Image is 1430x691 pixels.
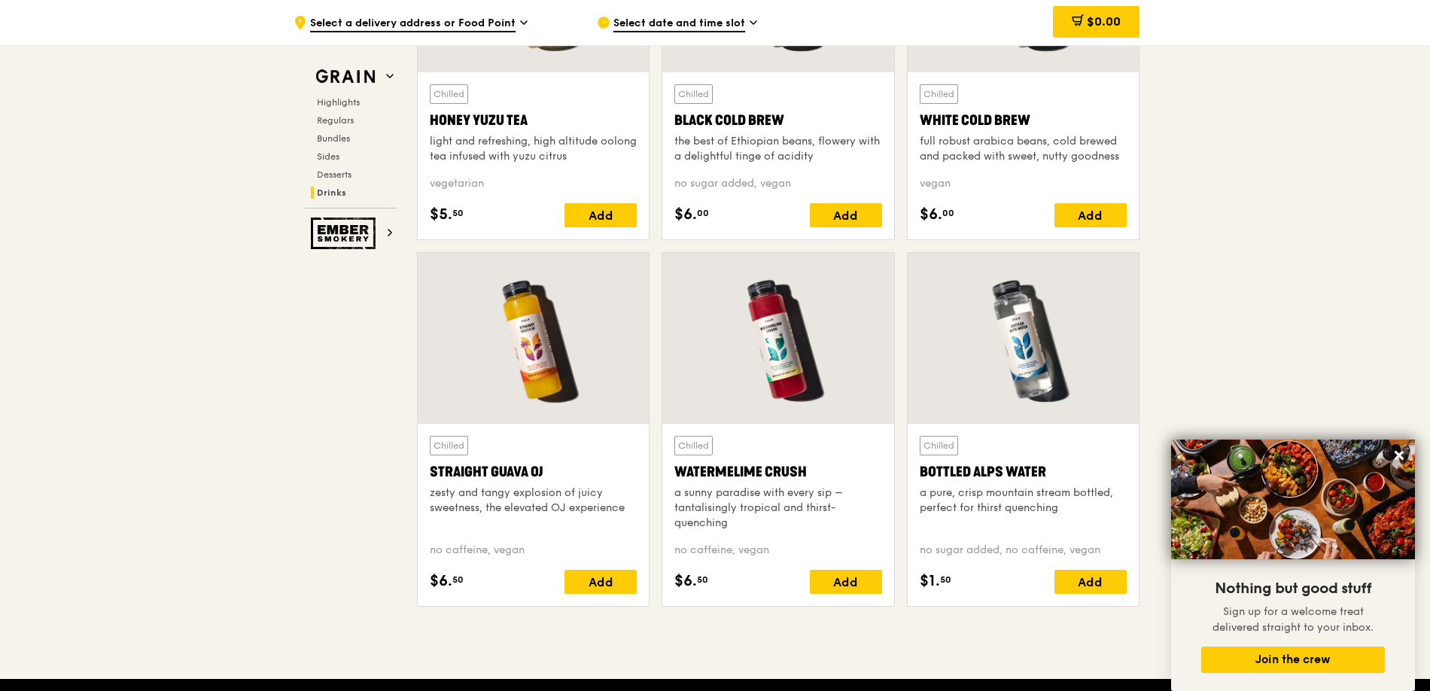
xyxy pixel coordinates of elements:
[920,543,1127,558] div: no sugar added, no caffeine, vegan
[920,110,1127,131] div: White Cold Brew
[1201,647,1385,673] button: Join the crew
[920,176,1127,191] div: vegan
[430,436,468,455] div: Chilled
[674,436,713,455] div: Chilled
[810,203,882,227] div: Add
[430,84,468,104] div: Chilled
[674,486,881,531] div: a sunny paradise with every sip – tantalisingly tropical and thirst-quenching
[697,574,708,586] span: 50
[674,110,881,131] div: Black Cold Brew
[430,543,637,558] div: no caffeine, vegan
[311,218,380,249] img: Ember Smokery web logo
[452,207,464,219] span: 50
[430,176,637,191] div: vegetarian
[452,574,464,586] span: 50
[674,176,881,191] div: no sugar added, vegan
[317,169,351,180] span: Desserts
[1215,580,1371,598] span: Nothing but good stuff
[430,461,637,482] div: Straight Guava OJ
[940,574,951,586] span: 50
[1171,440,1415,559] img: DSC07876-Edit02-Large.jpeg
[430,486,637,516] div: zesty and tangy explosion of juicy sweetness, the elevated OJ experience
[942,207,954,219] span: 00
[317,133,350,144] span: Bundles
[564,570,637,594] div: Add
[674,84,713,104] div: Chilled
[920,570,940,592] span: $1.
[564,203,637,227] div: Add
[674,134,881,164] div: the best of Ethiopian beans, flowery with a delightful tinge of acidity
[430,203,452,226] span: $5.
[613,16,745,32] span: Select date and time slot
[310,16,516,32] span: Select a delivery address or Food Point
[430,110,637,131] div: Honey Yuzu Tea
[920,203,942,226] span: $6.
[697,207,709,219] span: 00
[317,187,346,198] span: Drinks
[674,461,881,482] div: Watermelime Crush
[920,84,958,104] div: Chilled
[810,570,882,594] div: Add
[920,461,1127,482] div: Bottled Alps Water
[674,543,881,558] div: no caffeine, vegan
[311,63,380,90] img: Grain web logo
[430,134,637,164] div: light and refreshing, high altitude oolong tea infused with yuzu citrus
[1054,570,1127,594] div: Add
[674,570,697,592] span: $6.
[920,134,1127,164] div: full robust arabica beans, cold brewed and packed with sweet, nutty goodness
[317,97,360,108] span: Highlights
[1387,443,1411,467] button: Close
[1212,605,1374,634] span: Sign up for a welcome treat delivered straight to your inbox.
[1054,203,1127,227] div: Add
[674,203,697,226] span: $6.
[317,151,339,162] span: Sides
[920,436,958,455] div: Chilled
[1087,14,1121,29] span: $0.00
[317,115,354,126] span: Regulars
[920,486,1127,516] div: a pure, crisp mountain stream bottled, perfect for thirst quenching
[430,570,452,592] span: $6.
